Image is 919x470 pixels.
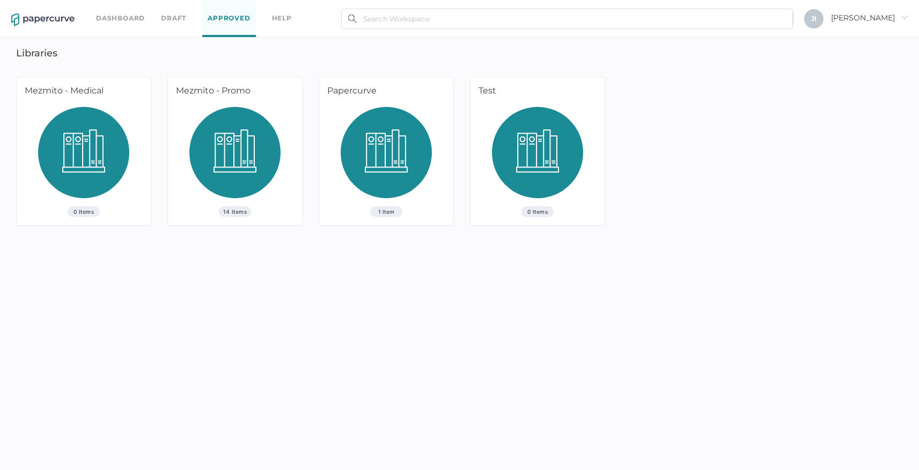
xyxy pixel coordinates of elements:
img: library_icon.d60aa8ac.svg [341,107,432,206]
img: library_icon.d60aa8ac.svg [189,107,281,206]
div: Mezmito - Promo [168,77,298,107]
div: Papercurve [319,77,450,107]
div: Test [470,77,601,107]
h3: Libraries [16,47,57,59]
span: 14 Items [219,206,251,217]
span: 0 Items [521,206,554,217]
input: Search Workspace [341,9,793,29]
span: [PERSON_NAME] [831,13,908,23]
img: library_icon.d60aa8ac.svg [492,107,583,206]
span: J I [811,15,817,23]
div: Mezmito - Medical [17,77,147,107]
a: Mezmito - Promo14 Items [168,77,302,225]
a: Dashboard [96,12,145,24]
span: 0 Items [68,206,100,217]
a: Draft [161,12,186,24]
a: Papercurve1 Item [319,77,453,225]
img: library_icon.d60aa8ac.svg [38,107,129,206]
a: Test0 Items [470,77,605,225]
img: search.bf03fe8b.svg [348,15,357,23]
img: papercurve-logo-colour.7244d18c.svg [11,13,75,26]
a: Mezmito - Medical0 Items [17,77,151,225]
div: help [272,12,292,24]
i: arrow_right [900,13,908,21]
span: 1 Item [370,206,402,217]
